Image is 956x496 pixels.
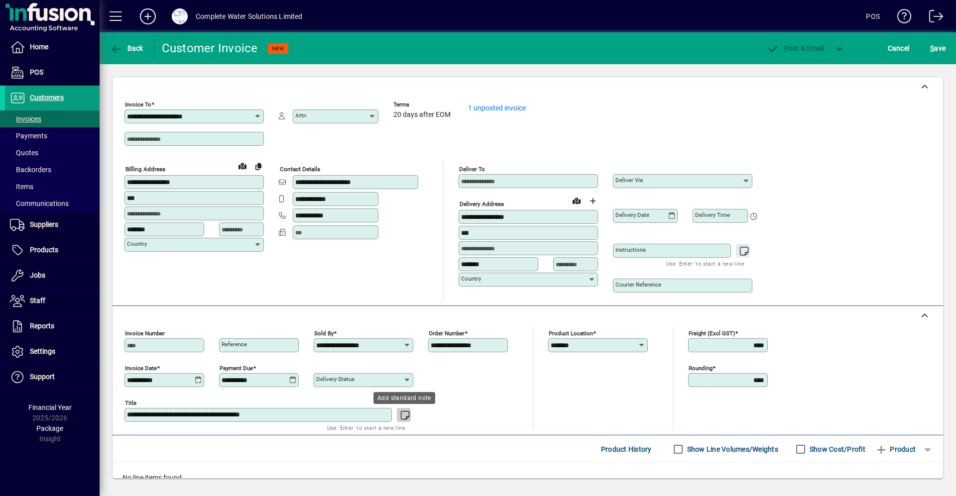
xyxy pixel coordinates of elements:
button: Product [870,440,921,458]
mat-label: Instructions [615,246,646,253]
mat-label: Invoice date [125,365,157,372]
a: Invoices [5,110,100,127]
mat-label: Deliver To [459,166,485,173]
a: Knowledge Base [890,2,912,34]
div: POS [866,8,880,24]
button: Back [108,39,146,57]
div: No line items found [113,463,943,493]
a: Backorders [5,161,100,178]
span: ave [930,40,946,56]
mat-label: Rounding [689,365,713,372]
span: Support [30,373,55,381]
button: Choose address [585,193,600,209]
button: Cancel [885,39,912,57]
mat-label: Invoice number [125,330,165,337]
a: Communications [5,195,100,212]
mat-hint: Use 'Enter' to start a new line [327,422,405,433]
span: Product History [601,441,652,457]
span: Items [10,183,33,191]
span: POS [30,68,43,76]
mat-label: Order number [429,330,465,337]
span: Reports [30,322,54,330]
a: Staff [5,289,100,313]
button: Profile [164,7,196,25]
button: Product History [597,440,656,458]
a: POS [5,60,100,85]
mat-label: Deliver via [615,177,643,184]
span: Home [30,43,48,51]
label: Show Cost/Profit [808,444,865,454]
div: Customer Invoice [162,40,258,56]
button: Copy to Delivery address [250,158,266,174]
span: Financial Year [28,403,72,411]
a: Jobs [5,263,100,288]
a: Items [5,178,100,195]
span: Suppliers [30,220,58,228]
a: Logout [922,2,944,34]
mat-hint: Use 'Enter' to start a new line [666,258,744,269]
span: S [930,44,934,52]
mat-label: Delivery time [695,211,730,218]
button: Add [132,7,164,25]
mat-label: Attn [295,112,306,119]
mat-label: Freight (excl GST) [689,330,735,337]
a: Payments [5,127,100,144]
span: P [784,44,789,52]
span: Staff [30,297,45,304]
mat-label: Sold by [314,330,334,337]
button: Post & Email [762,39,830,57]
span: Product [875,441,916,457]
a: Quotes [5,144,100,161]
a: Home [5,35,100,60]
span: 20 days after EOM [393,111,451,119]
mat-label: Delivery status [316,376,355,383]
span: Communications [10,199,69,207]
a: Settings [5,339,100,364]
mat-label: Delivery date [615,211,649,218]
a: Suppliers [5,212,100,237]
a: View on map [235,158,250,174]
span: Invoices [10,115,41,123]
mat-label: Title [125,399,136,406]
a: View on map [569,193,585,208]
span: Products [30,246,58,254]
span: Jobs [30,271,45,279]
span: Back [110,44,143,52]
mat-label: Invoice To [125,101,151,108]
mat-label: Country [127,240,147,247]
mat-label: Payment due [220,365,253,372]
label: Show Line Volumes/Weights [685,444,778,454]
div: Complete Water Solutions Limited [196,8,303,24]
button: Save [928,39,948,57]
mat-label: Country [461,275,481,282]
span: Terms [393,101,453,108]
mat-label: Product location [549,330,593,337]
span: NEW [272,45,284,52]
span: Quotes [10,149,38,157]
a: Reports [5,314,100,339]
span: Backorders [10,166,51,174]
mat-label: Reference [222,341,247,348]
a: Support [5,365,100,390]
div: Add standard note [373,392,435,404]
span: Package [36,424,63,432]
a: Products [5,238,100,263]
span: Payments [10,132,47,140]
span: Cancel [888,40,910,56]
a: 1 unposted invoice [468,104,526,112]
app-page-header-button: Back [100,39,154,57]
mat-label: Courier Reference [615,281,661,288]
span: Customers [30,94,64,101]
span: Settings [30,347,55,355]
span: ost & Email [767,44,825,52]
